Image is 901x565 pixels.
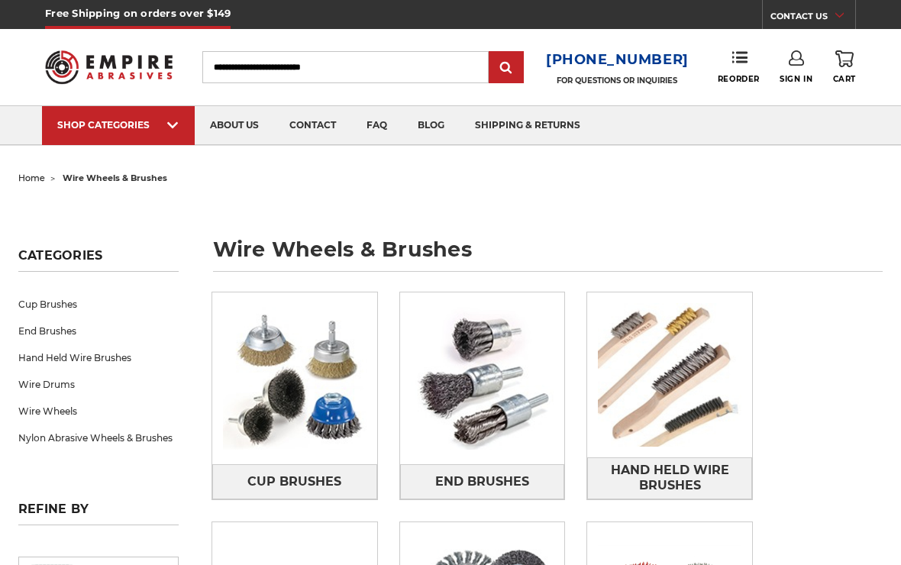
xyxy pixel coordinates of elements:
[491,53,522,83] input: Submit
[247,469,341,495] span: Cup Brushes
[587,457,752,499] a: Hand Held Wire Brushes
[718,50,760,83] a: Reorder
[588,457,751,499] span: Hand Held Wire Brushes
[63,173,167,183] span: wire wheels & brushes
[435,469,529,495] span: End Brushes
[18,248,179,272] h5: Categories
[400,296,565,461] img: End Brushes
[587,292,752,457] img: Hand Held Wire Brushes
[402,106,460,145] a: blog
[18,398,179,425] a: Wire Wheels
[718,74,760,84] span: Reorder
[274,106,351,145] a: contact
[400,464,565,499] a: End Brushes
[351,106,402,145] a: faq
[18,371,179,398] a: Wire Drums
[195,106,274,145] a: about us
[18,318,179,344] a: End Brushes
[770,8,855,29] a: CONTACT US
[212,296,377,461] img: Cup Brushes
[18,173,45,183] a: home
[833,50,856,84] a: Cart
[780,74,812,84] span: Sign In
[833,74,856,84] span: Cart
[213,239,883,272] h1: wire wheels & brushes
[18,291,179,318] a: Cup Brushes
[546,76,689,86] p: FOR QUESTIONS OR INQUIRIES
[460,106,596,145] a: shipping & returns
[18,344,179,371] a: Hand Held Wire Brushes
[18,425,179,451] a: Nylon Abrasive Wheels & Brushes
[18,502,179,525] h5: Refine by
[212,464,377,499] a: Cup Brushes
[546,49,689,71] a: [PHONE_NUMBER]
[57,119,179,131] div: SHOP CATEGORIES
[45,42,173,92] img: Empire Abrasives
